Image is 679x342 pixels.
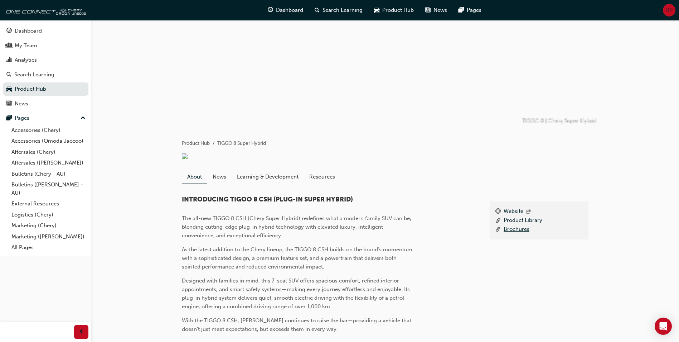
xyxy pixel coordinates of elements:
a: guage-iconDashboard [262,3,309,18]
a: car-iconProduct Hub [368,3,419,18]
a: About [182,170,207,184]
span: guage-icon [268,6,273,15]
a: Dashboard [3,24,88,38]
span: link-icon [495,216,501,225]
p: TIGGO 8 | Chery Super Hybrid [522,117,597,125]
a: news-iconNews [419,3,453,18]
a: Logistics (Chery) [9,209,88,220]
div: News [15,100,28,108]
a: Resources [304,170,340,184]
a: Accessories (Omoda Jaecoo) [9,136,88,147]
div: Dashboard [15,27,42,35]
div: Open Intercom Messenger [655,318,672,335]
span: The all-new TIGGO 8 CSH (Chery Super Hybrid) redefines what a modern family SUV can be, blending ... [182,215,413,239]
span: www-icon [495,207,501,217]
span: car-icon [6,86,12,92]
li: TIGGO 8 Super Hybrid [217,139,266,148]
a: Product Library [504,216,542,225]
span: pages-icon [6,115,12,122]
a: pages-iconPages [453,3,487,18]
a: Search Learning [3,68,88,81]
a: External Resources [9,198,88,209]
span: chart-icon [6,57,12,63]
a: Analytics [3,53,88,67]
span: news-icon [6,101,12,107]
a: search-iconSearch Learning [309,3,368,18]
span: With the TIGGO 8 CSH, [PERSON_NAME] continues to raise the bar—providing a vehicle that doesn't j... [182,317,413,332]
span: Search Learning [322,6,363,14]
button: DashboardMy TeamAnalyticsSearch LearningProduct HubNews [3,23,88,111]
span: link-icon [495,225,501,234]
a: Brochures [504,225,529,234]
span: Dashboard [276,6,303,14]
span: search-icon [315,6,320,15]
a: News [3,97,88,110]
div: Analytics [15,56,37,64]
span: prev-icon [79,328,84,337]
a: Product Hub [3,82,88,96]
div: My Team [15,42,37,50]
a: Learning & Development [232,170,304,184]
a: Aftersales ([PERSON_NAME]) [9,157,88,168]
a: All Pages [9,242,88,253]
button: KP [663,4,675,16]
span: Designed with families in mind, this 7-seat SUV offers spacious comfort, refined interior appoint... [182,277,411,310]
span: outbound-icon [526,209,531,215]
button: Pages [3,111,88,125]
span: pages-icon [459,6,464,15]
a: News [207,170,232,184]
a: Aftersales (Chery) [9,147,88,158]
a: Marketing (Chery) [9,220,88,231]
a: Bulletins ([PERSON_NAME] - AU) [9,179,88,198]
a: Website [504,207,523,217]
span: car-icon [374,6,379,15]
a: Marketing ([PERSON_NAME]) [9,231,88,242]
span: guage-icon [6,28,12,34]
span: up-icon [81,114,86,123]
span: News [433,6,447,14]
div: Search Learning [14,71,54,79]
span: Pages [467,6,481,14]
span: As the latest addition to the Chery lineup, the TIGGO 8 CSH builds on the brand’s momentum with a... [182,246,414,270]
span: Product Hub [382,6,414,14]
img: 2db1d567-84ba-4215-a2f5-740f67719f95.png [182,153,188,159]
div: Pages [15,114,29,122]
a: Product Hub [182,140,210,146]
span: news-icon [425,6,431,15]
img: oneconnect [4,3,86,17]
a: Accessories (Chery) [9,125,88,136]
span: people-icon [6,43,12,49]
span: INTRODUCING TIGOO 8 CSH (PLUG-IN SUPER HYBRID) [182,195,353,203]
span: KP [666,6,673,14]
a: Bulletins (Chery - AU) [9,168,88,180]
span: search-icon [6,72,11,78]
a: My Team [3,39,88,52]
